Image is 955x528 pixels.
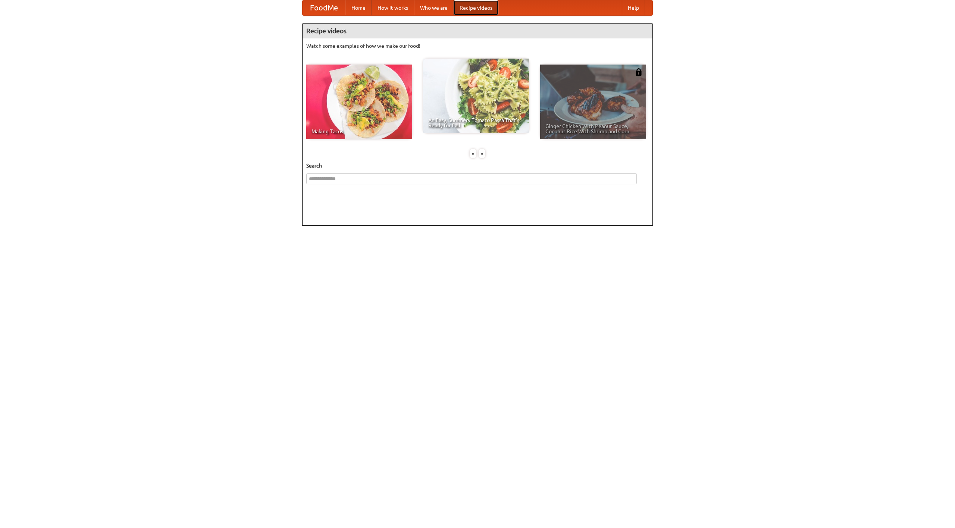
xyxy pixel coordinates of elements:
div: » [479,149,485,158]
h5: Search [306,162,649,169]
a: Home [345,0,372,15]
a: Making Tacos [306,65,412,139]
a: Who we are [414,0,454,15]
a: Help [622,0,645,15]
a: FoodMe [303,0,345,15]
a: How it works [372,0,414,15]
h4: Recipe videos [303,24,652,38]
span: Making Tacos [311,129,407,134]
a: An Easy, Summery Tomato Pasta That's Ready for Fall [423,59,529,133]
p: Watch some examples of how we make our food! [306,42,649,50]
a: Recipe videos [454,0,498,15]
img: 483408.png [635,68,642,76]
div: « [470,149,476,158]
span: An Easy, Summery Tomato Pasta That's Ready for Fall [428,118,524,128]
